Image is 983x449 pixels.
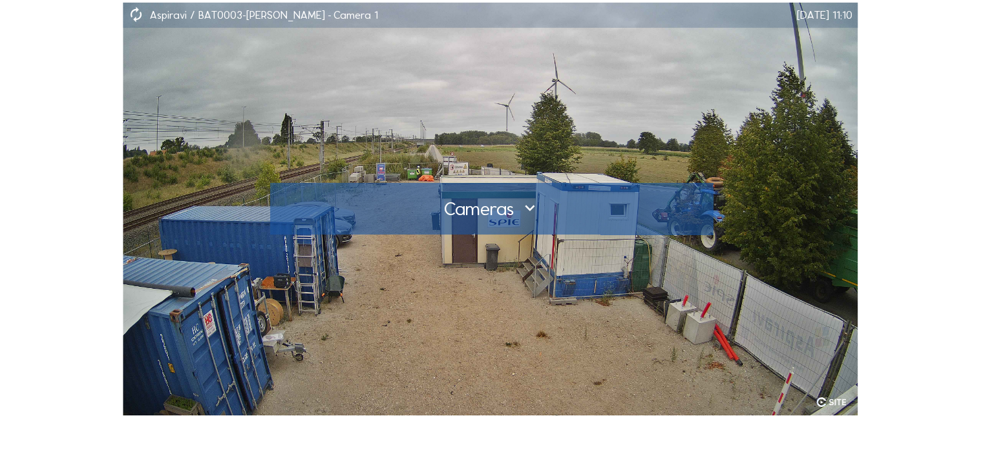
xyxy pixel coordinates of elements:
a: Aspiravi / BAT0003-[PERSON_NAME]Camera 1[DATE] 11:10Imagelogo [123,3,858,415]
div: [DATE] 11:10 [797,10,852,21]
div: Camera 1 [333,10,378,21]
img: logo [816,397,846,407]
div: Aspiravi / BAT0003-[PERSON_NAME] [150,10,334,21]
img: Image [123,3,858,415]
